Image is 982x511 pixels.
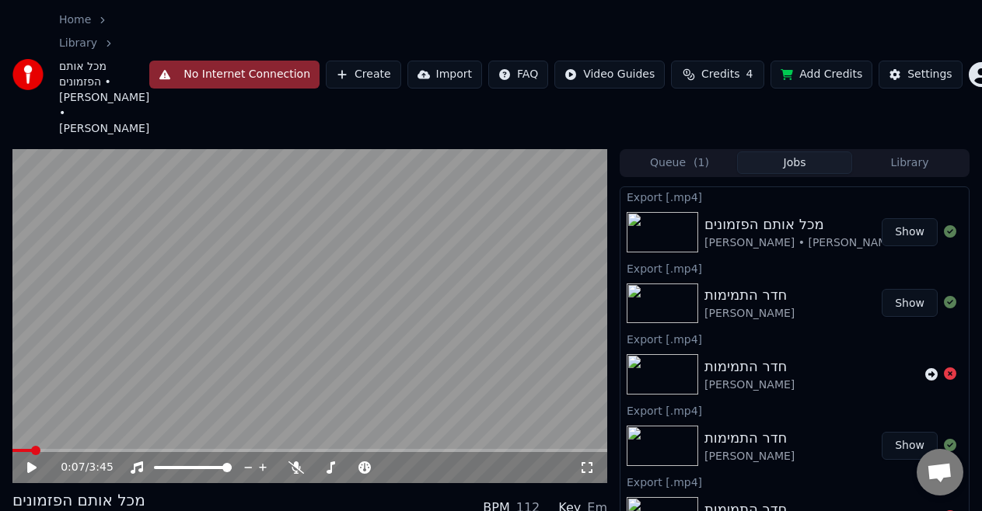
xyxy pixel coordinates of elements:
[326,61,401,89] button: Create
[620,401,969,419] div: Export [.mp4]
[620,329,969,348] div: Export [.mp4]
[704,449,795,464] div: [PERSON_NAME]
[694,155,709,171] span: ( 1 )
[488,61,548,89] button: FAQ
[554,61,665,89] button: Video Guides
[620,472,969,491] div: Export [.mp4]
[59,36,97,51] a: Library
[704,356,795,377] div: חדר התמימות
[737,151,852,174] button: Jobs
[704,306,795,322] div: [PERSON_NAME]
[671,61,764,89] button: Credits4
[704,377,795,393] div: [PERSON_NAME]
[879,61,962,89] button: Settings
[907,67,952,82] div: Settings
[882,218,938,246] button: Show
[882,289,938,317] button: Show
[704,427,795,449] div: חדר התמימות
[917,449,963,495] a: פתח צ'אט
[61,460,98,475] div: /
[620,259,969,277] div: Export [.mp4]
[59,59,149,137] span: מכל אותם הפזמונים • [PERSON_NAME] • [PERSON_NAME]
[407,61,482,89] button: Import
[12,489,207,511] div: מכל אותם הפזמונים
[12,59,44,90] img: youka
[701,67,739,82] span: Credits
[59,12,149,137] nav: breadcrumb
[622,151,737,174] button: Queue
[620,187,969,206] div: Export [.mp4]
[704,214,899,235] div: מכל אותם הפזמונים
[771,61,872,89] button: Add Credits
[852,151,967,174] button: Library
[746,67,753,82] span: 4
[704,284,795,306] div: חדר התמימות
[882,432,938,460] button: Show
[59,12,91,28] a: Home
[61,460,85,475] span: 0:07
[149,61,320,89] button: No Internet Connection
[704,235,899,251] div: [PERSON_NAME] • [PERSON_NAME]
[89,460,113,475] span: 3:45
